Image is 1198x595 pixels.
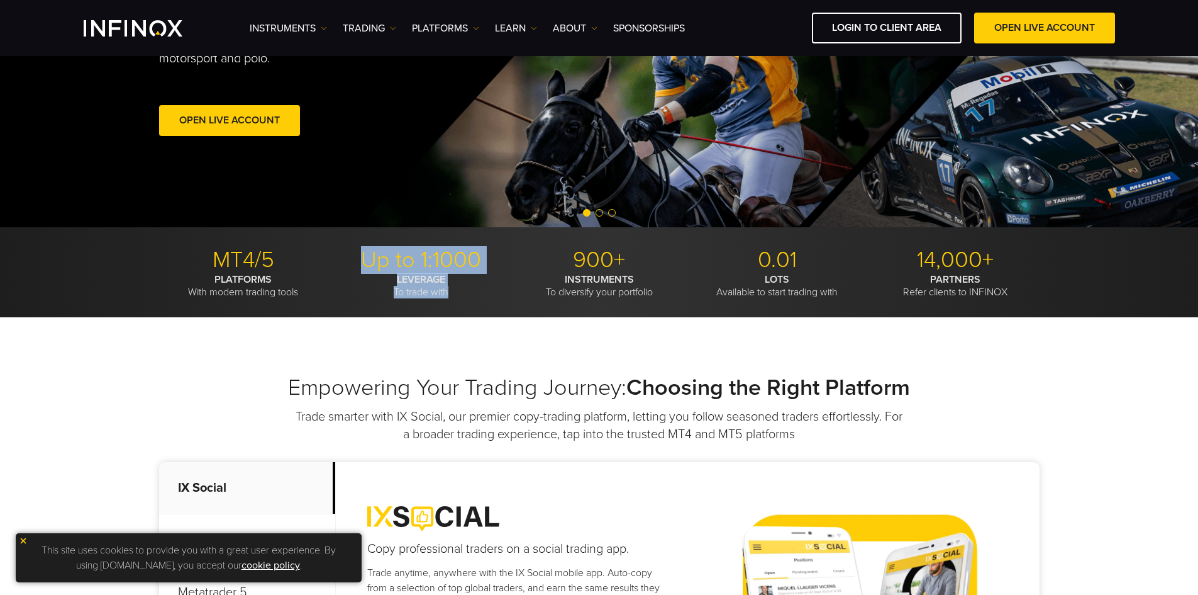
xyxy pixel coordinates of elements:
a: LOGIN TO CLIENT AREA [812,13,962,43]
span: Go to slide 1 [583,209,591,217]
h2: Empowering Your Trading Journey: [159,374,1040,402]
a: INFINOX Logo [84,20,212,37]
p: To trade with [337,273,506,298]
p: Refer clients to INFINOX [871,273,1040,298]
a: Learn [495,21,537,36]
strong: INSTRUMENTS [565,273,634,286]
p: To diversify your portfolio [515,273,684,298]
p: Metatrader 4 [159,514,335,567]
p: This site uses cookies to provide you with a great user experience. By using [DOMAIN_NAME], you a... [22,540,355,576]
p: Available to start trading with [693,273,862,298]
p: MT4/5 [159,246,328,274]
strong: PLATFORMS [214,273,272,286]
strong: LEVERAGE [397,273,445,286]
a: OPEN LIVE ACCOUNT [974,13,1115,43]
a: SPONSORSHIPS [613,21,685,36]
strong: PARTNERS [930,273,980,286]
p: Trade smarter with IX Social, our premier copy-trading platform, letting you follow seasoned trad... [294,408,904,443]
a: PLATFORMS [412,21,479,36]
span: Go to slide 2 [596,209,603,217]
span: Go to slide 3 [608,209,616,217]
a: Instruments [250,21,327,36]
a: Open Live Account [159,105,300,136]
a: ABOUT [553,21,597,36]
p: 900+ [515,246,684,274]
a: TRADING [343,21,396,36]
p: 14,000+ [871,246,1040,274]
p: 0.01 [693,246,862,274]
p: Up to 1:1000 [337,246,506,274]
a: cookie policy [241,559,300,572]
strong: Choosing the Right Platform [626,374,910,401]
p: IX Social [159,462,335,514]
strong: LOTS [765,273,789,286]
p: With modern trading tools [159,273,328,298]
h4: Copy professional traders on a social trading app. [367,540,667,558]
img: yellow close icon [19,536,28,545]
